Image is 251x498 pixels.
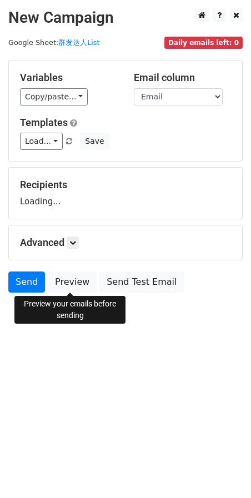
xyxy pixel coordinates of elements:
[134,72,231,84] h5: Email column
[20,179,231,191] h5: Recipients
[48,271,97,293] a: Preview
[8,38,99,47] small: Google Sheet:
[20,133,63,150] a: Load...
[58,38,99,47] a: 群发达人List
[20,179,231,208] div: Loading...
[20,117,68,128] a: Templates
[20,88,88,105] a: Copy/paste...
[164,37,243,49] span: Daily emails left: 0
[80,133,109,150] button: Save
[14,296,125,324] div: Preview your emails before sending
[99,271,184,293] a: Send Test Email
[20,237,231,249] h5: Advanced
[8,271,45,293] a: Send
[164,38,243,47] a: Daily emails left: 0
[20,72,117,84] h5: Variables
[8,8,243,27] h2: New Campaign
